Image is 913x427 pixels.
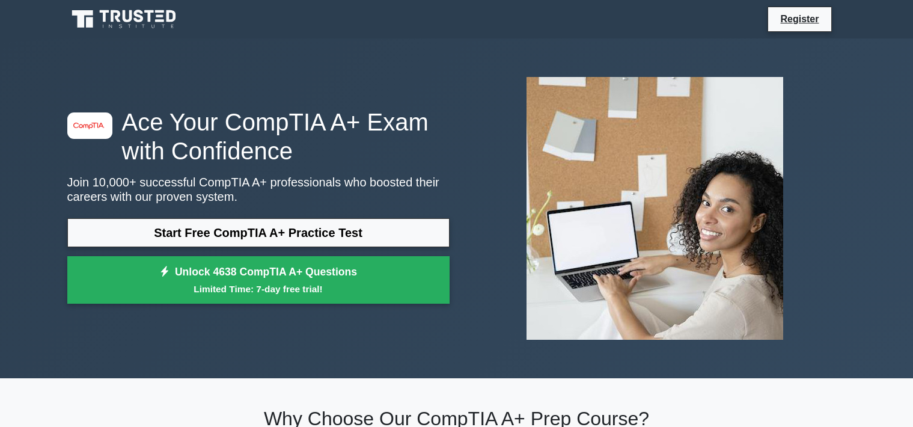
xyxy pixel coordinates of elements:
[773,11,826,26] a: Register
[67,175,450,204] p: Join 10,000+ successful CompTIA A+ professionals who boosted their careers with our proven system.
[82,282,435,296] small: Limited Time: 7-day free trial!
[67,256,450,304] a: Unlock 4638 CompTIA A+ QuestionsLimited Time: 7-day free trial!
[67,108,450,165] h1: Ace Your CompTIA A+ Exam with Confidence
[67,218,450,247] a: Start Free CompTIA A+ Practice Test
